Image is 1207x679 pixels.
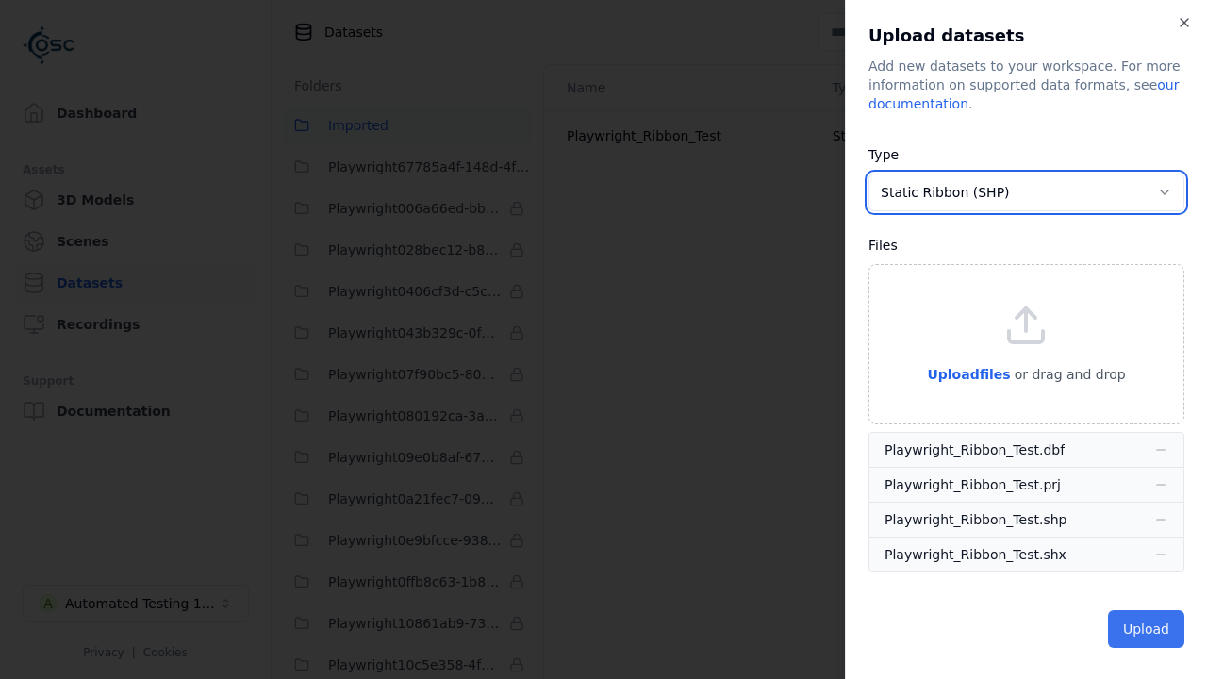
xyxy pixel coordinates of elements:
[1108,610,1184,648] button: Upload
[868,147,899,162] label: Type
[885,545,1066,564] div: Playwright_Ribbon_Test.shx
[885,475,1061,494] div: Playwright_Ribbon_Test.prj
[885,510,1066,529] div: Playwright_Ribbon_Test.shp
[927,367,1010,382] span: Upload files
[868,23,1184,49] h2: Upload datasets
[868,57,1184,113] div: Add new datasets to your workspace. For more information on supported data formats, see .
[885,440,1065,459] div: Playwright_Ribbon_Test.dbf
[868,238,898,253] label: Files
[1011,363,1126,386] p: or drag and drop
